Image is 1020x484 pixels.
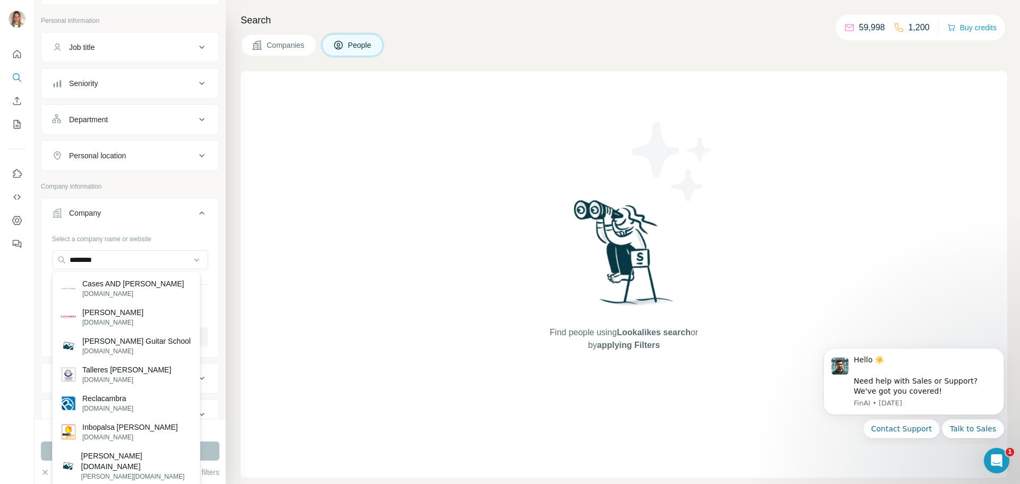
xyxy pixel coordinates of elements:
[61,396,76,411] img: Reclacambra
[8,188,25,207] button: Use Surfe API
[41,200,219,230] button: Company
[82,346,191,356] p: [DOMAIN_NAME]
[69,150,126,161] div: Personal location
[539,326,709,352] span: Find people using or by
[82,422,178,432] p: Inbopalsa [PERSON_NAME]
[82,375,171,385] p: [DOMAIN_NAME]
[41,71,219,96] button: Seniority
[41,366,219,391] button: Industry
[82,393,133,404] p: Reclacambra
[69,42,95,53] div: Job title
[859,21,885,34] p: 59,998
[69,208,101,218] div: Company
[241,13,1007,28] h4: Search
[41,35,219,60] button: Job title
[41,107,219,132] button: Department
[617,328,691,337] span: Lookalikes search
[61,338,76,353] img: Lacambra Guitar School
[624,114,720,209] img: Surfe Illustration - Stars
[61,424,76,439] img: Inbopalsa Lacambra S.A
[984,448,1009,473] iframe: Intercom live chat
[82,404,133,413] p: [DOMAIN_NAME]
[41,467,71,478] button: Clear
[82,289,184,299] p: [DOMAIN_NAME]
[1006,448,1014,456] span: 1
[8,45,25,64] button: Quick start
[8,68,25,87] button: Search
[61,459,75,473] img: lacambra.de
[41,16,219,26] p: Personal information
[82,318,143,327] p: [DOMAIN_NAME]
[8,234,25,253] button: Feedback
[569,197,679,316] img: Surfe Illustration - Woman searching with binoculars
[82,278,184,289] p: Cases AND [PERSON_NAME]
[61,281,76,296] img: Cases AND Lacambra
[348,40,372,50] span: People
[69,114,108,125] div: Department
[82,432,178,442] p: [DOMAIN_NAME]
[41,182,219,191] p: Company information
[82,336,191,346] p: [PERSON_NAME] Guitar School
[81,472,191,481] p: [PERSON_NAME][DOMAIN_NAME]
[8,11,25,28] img: Avatar
[8,211,25,230] button: Dashboard
[61,316,76,319] img: Lacambra
[41,143,219,168] button: Personal location
[82,364,171,375] p: Talleres [PERSON_NAME]
[82,307,143,318] p: [PERSON_NAME]
[908,21,930,34] p: 1,200
[61,367,76,382] img: Talleres Lacambra
[41,402,219,427] button: HQ location
[807,338,1020,445] iframe: Intercom notifications message
[81,451,191,472] p: [PERSON_NAME][DOMAIN_NAME]
[267,40,305,50] span: Companies
[8,164,25,183] button: Use Surfe on LinkedIn
[8,115,25,134] button: My lists
[8,91,25,111] button: Enrich CSV
[597,341,660,350] span: applying Filters
[52,230,208,244] div: Select a company name or website
[947,20,997,35] button: Buy credits
[69,78,98,89] div: Seniority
